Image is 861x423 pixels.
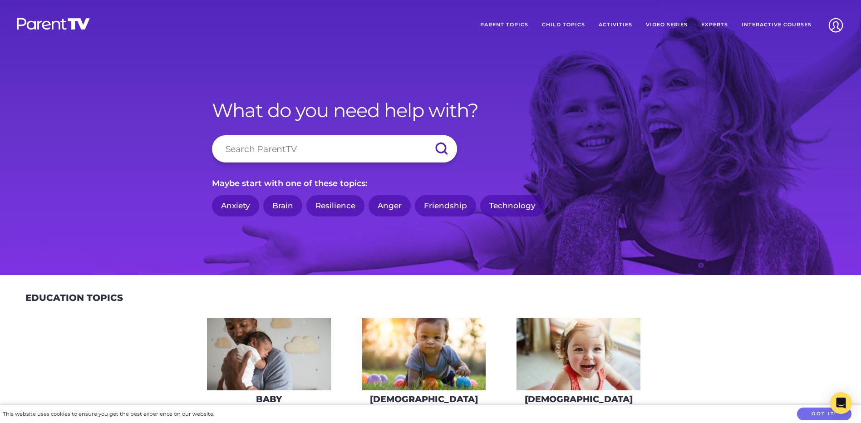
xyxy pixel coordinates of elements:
[263,195,302,216] a: Brain
[361,318,486,411] a: [DEMOGRAPHIC_DATA]
[212,195,259,216] a: Anxiety
[306,195,364,216] a: Resilience
[362,318,486,390] img: iStock-620709410-275x160.jpg
[207,318,331,390] img: AdobeStock_144860523-275x160.jpeg
[735,14,818,36] a: Interactive Courses
[535,14,592,36] a: Child Topics
[516,318,641,411] a: [DEMOGRAPHIC_DATA]
[16,17,91,30] img: parenttv-logo-white.4c85aaf.svg
[797,408,851,421] button: Got it!
[425,135,457,162] input: Submit
[480,195,545,216] a: Technology
[207,318,331,411] a: Baby
[639,14,694,36] a: Video Series
[25,292,123,303] h2: Education Topics
[517,318,640,390] img: iStock-678589610_super-275x160.jpg
[212,99,649,122] h1: What do you need help with?
[3,409,214,419] div: This website uses cookies to ensure you get the best experience on our website.
[694,14,735,36] a: Experts
[592,14,639,36] a: Activities
[473,14,535,36] a: Parent Topics
[369,195,411,216] a: Anger
[525,394,633,404] h3: [DEMOGRAPHIC_DATA]
[256,394,282,404] h3: Baby
[415,195,476,216] a: Friendship
[830,392,852,414] div: Open Intercom Messenger
[212,135,457,162] input: Search ParentTV
[824,14,847,37] img: Account
[370,394,478,404] h3: [DEMOGRAPHIC_DATA]
[212,176,649,191] p: Maybe start with one of these topics:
